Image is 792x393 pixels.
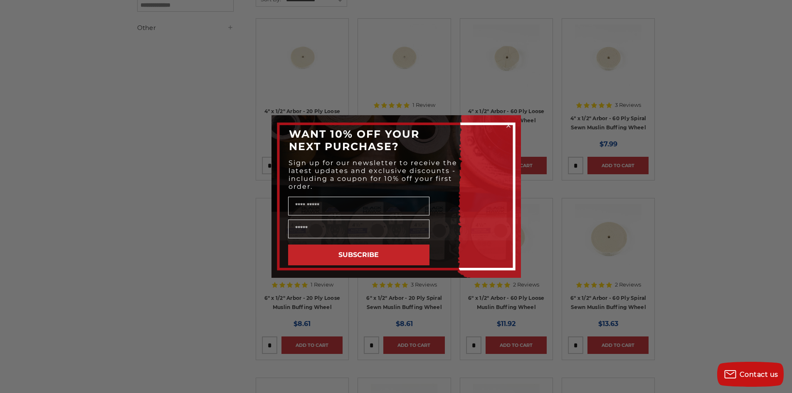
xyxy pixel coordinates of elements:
[289,128,419,153] span: WANT 10% OFF YOUR NEXT PURCHASE?
[288,245,429,265] button: SUBSCRIBE
[740,371,778,378] span: Contact us
[289,159,457,190] span: Sign up for our newsletter to receive the latest updates and exclusive discounts - including a co...
[717,362,784,387] button: Contact us
[288,220,429,238] input: Email
[504,121,513,130] button: Close dialog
